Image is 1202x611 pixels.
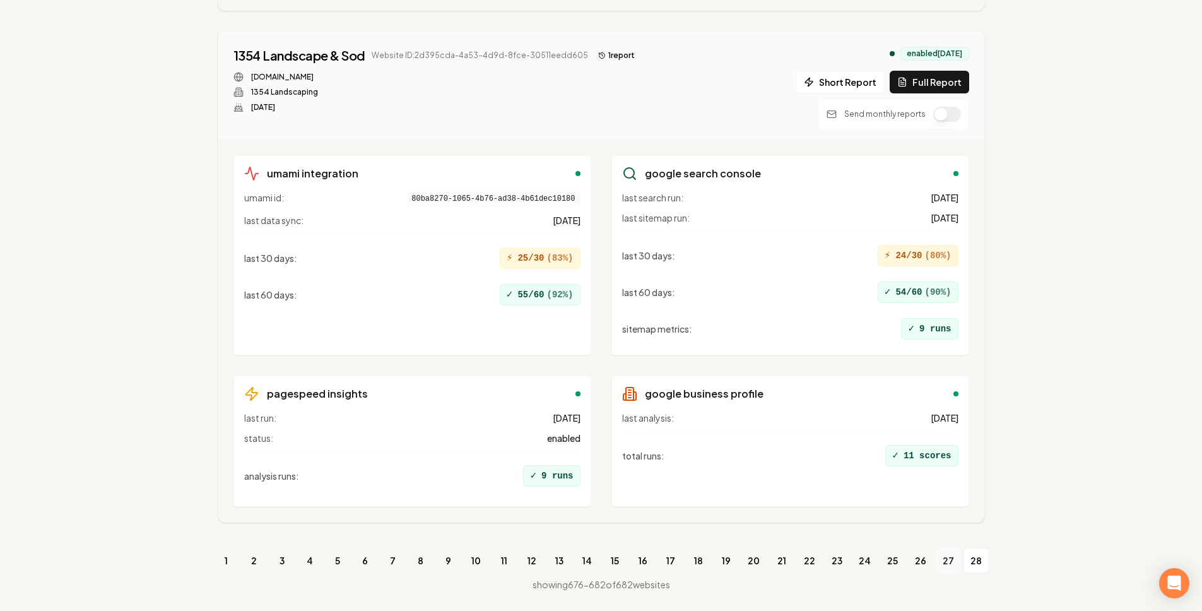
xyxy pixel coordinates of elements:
[233,47,365,64] a: 1354 Landscape & Sod
[890,71,969,93] button: Full Report
[500,247,580,269] div: 25/30
[251,72,314,82] a: [DOMAIN_NAME]
[1159,568,1189,598] div: Open Intercom Messenger
[244,288,297,301] span: last 60 days :
[244,214,303,227] span: last data sync:
[825,548,850,573] a: 23
[464,548,489,573] a: 10
[797,548,822,573] a: 22
[741,548,767,573] a: 20
[885,445,958,466] div: 11 scores
[622,449,664,462] span: total runs :
[953,171,958,176] div: enabled
[242,548,267,573] a: 2
[297,548,322,573] a: 4
[908,321,914,336] span: ✓
[519,548,545,573] a: 12
[622,323,692,335] span: sitemap metrics :
[406,191,580,206] span: 80ba8270-1065-4b76-ad38-4b61dec10180
[645,386,763,401] h3: google business profile
[645,166,761,181] h3: google search console
[892,448,899,463] span: ✓
[936,548,961,573] a: 27
[900,47,969,61] div: enabled [DATE]
[603,548,628,573] a: 15
[844,109,926,119] p: Send monthly reports
[575,548,600,573] a: 14
[244,191,284,206] span: umami id:
[267,386,368,401] h3: pagespeed insights
[436,548,461,573] a: 9
[953,391,958,396] div: enabled
[963,548,989,573] a: 28
[546,288,573,301] span: ( 92 %)
[924,286,951,299] span: ( 90 %)
[507,251,513,266] span: ⚡
[878,245,958,266] div: 24/30
[244,252,297,264] span: last 30 days :
[244,470,299,482] span: analysis runs :
[880,548,905,573] a: 25
[523,465,580,487] div: 9 runs
[408,548,433,573] a: 8
[530,468,536,483] span: ✓
[890,51,895,56] div: analytics enabled
[575,171,580,176] div: enabled
[885,285,891,300] span: ✓
[547,548,572,573] a: 13
[622,249,675,262] span: last 30 days :
[372,50,588,61] span: Website ID: 2d395cda-4a53-4d9d-8fce-30511eedd605
[546,252,573,264] span: ( 83 %)
[380,548,406,573] a: 7
[908,548,933,573] a: 26
[353,548,378,573] a: 6
[924,249,951,262] span: ( 80 %)
[622,211,690,224] span: last sitemap run:
[492,548,517,573] a: 11
[593,48,640,63] button: 1report
[507,287,513,302] span: ✓
[622,286,675,299] span: last 60 days :
[714,548,739,573] a: 19
[622,412,674,424] span: last analysis:
[901,318,958,340] div: 9 runs
[878,282,958,303] div: 54/60
[622,191,683,204] span: last search run:
[267,166,358,181] h3: umami integration
[233,72,640,82] div: Website
[686,548,711,573] a: 18
[931,412,958,424] span: [DATE]
[553,412,580,424] span: [DATE]
[547,432,580,444] span: enabled
[852,548,878,573] a: 24
[500,284,580,305] div: 55/60
[269,548,295,573] a: 3
[218,548,985,573] nav: pagination
[769,548,794,573] a: 21
[325,548,350,573] a: 5
[796,71,885,93] button: Short Report
[931,211,958,224] span: [DATE]
[244,412,276,424] span: last run:
[658,548,683,573] a: 17
[630,548,656,573] a: 16
[931,191,958,204] span: [DATE]
[885,248,891,263] span: ⚡
[533,578,670,591] div: showing 676 - 682 of 682 websites
[214,548,239,573] a: 1
[553,214,580,227] span: [DATE]
[575,391,580,396] div: enabled
[244,432,273,444] span: status:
